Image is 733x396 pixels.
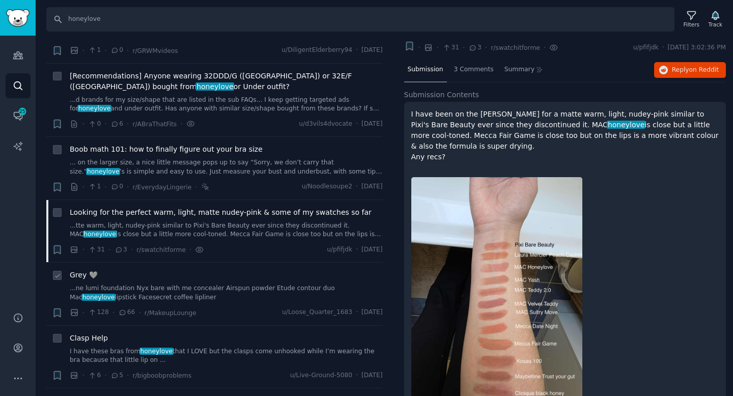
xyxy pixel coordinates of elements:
span: r/swatchitforme [491,44,540,51]
span: honeylove [607,121,645,129]
span: u/d3vils4dvocate [299,120,352,129]
span: Reply [672,66,719,75]
span: · [463,42,465,53]
span: · [82,45,84,56]
span: · [189,244,191,255]
div: Track [709,21,722,28]
span: Submission Contents [404,90,480,100]
span: · [82,182,84,192]
span: · [104,45,106,56]
span: · [662,43,664,52]
span: · [544,42,546,53]
span: [DATE] [361,182,382,191]
span: 3 [468,43,481,52]
span: · [82,307,84,318]
button: Replyon Reddit [654,62,726,78]
a: Clasp Help [70,333,108,344]
span: 3 [115,245,127,254]
span: [DATE] [361,308,382,317]
span: u/Noodlesoupe2 [302,182,353,191]
span: 66 [118,308,135,317]
a: 25 [6,103,31,128]
span: r/MakeupLounge [145,309,196,317]
span: 5 [110,371,123,380]
span: on Reddit [689,66,719,73]
span: u/Loose_Quarter_1683 [282,308,352,317]
a: [Recommendations] Anyone wearing 32DDD/G ([GEOGRAPHIC_DATA]) or 32E/F ([GEOGRAPHIC_DATA]) bought ... [70,71,383,92]
span: · [356,182,358,191]
span: r/ABraThatFits [132,121,177,128]
span: [DATE] [361,120,382,129]
span: · [112,307,115,318]
button: Track [705,9,726,30]
span: 128 [88,308,109,317]
a: ...ne lumi foundation Nyx bare with me concealer Airspun powder Etude contour duo Machoneylovelip... [70,284,383,302]
span: · [108,244,110,255]
span: · [131,244,133,255]
span: · [356,245,358,254]
span: · [180,119,182,129]
span: · [82,244,84,255]
span: honeylove [81,294,116,301]
div: Filters [684,21,699,28]
span: Summary [504,65,534,74]
span: · [356,308,358,317]
span: · [138,307,140,318]
span: 6 [110,120,123,129]
span: · [104,119,106,129]
span: [DATE] 3:02:36 PM [668,43,726,52]
span: [DATE] [361,371,382,380]
span: honeylove [195,82,234,91]
span: 1 [88,46,101,55]
span: 0 [110,182,123,191]
span: u/pfifjdk [327,245,352,254]
span: u/pfifjdk [633,43,659,52]
img: GummySearch logo [6,9,30,27]
span: r/GRWMvideos [132,47,178,54]
span: · [195,182,197,192]
span: · [82,119,84,129]
a: Boob math 101: how to finally figure out your bra size [70,144,263,155]
span: 0 [88,120,101,129]
span: · [436,42,438,53]
span: [DATE] [361,46,382,55]
span: r/bigboobproblems [132,372,191,379]
span: r/swatchitforme [136,246,186,253]
span: honeylove [139,348,174,355]
span: honeylove [77,105,111,112]
span: · [104,370,106,381]
span: · [485,42,487,53]
span: Grey 🩶 [70,270,98,280]
a: I have these bras fromhoneylovethat I LOVE but the clasps come unhooked while I’m wearing the bra... [70,347,383,365]
span: · [104,182,106,192]
input: Search Keyword [46,7,674,32]
span: · [127,119,129,129]
span: · [356,46,358,55]
span: r/EverydayLingerie [132,184,191,191]
span: 0 [110,46,123,55]
a: ...d brands for my size/shape that are listed in the sub FAQs... I keep getting targeted ads forh... [70,96,383,114]
span: · [356,120,358,129]
span: honeylove [86,168,120,175]
span: Submission [408,65,443,74]
span: [DATE] [361,245,382,254]
a: ... on the larger size, a nice little message pops up to say “Sorry, we don’t carry that size.”ho... [70,158,383,176]
span: · [127,45,129,56]
span: 1 [88,182,101,191]
span: Looking for the perfect warm, light, matte nudey-pink & some of my swatches so far [70,207,372,218]
span: 25 [18,108,27,115]
span: · [127,370,129,381]
span: 31 [442,43,459,52]
span: · [127,182,129,192]
span: · [356,371,358,380]
span: 31 [88,245,105,254]
a: ...tte warm, light, nudey-pink similar to Pixi's Bare Beauty ever since they discontinued it. MAC... [70,221,383,239]
span: · [418,42,420,53]
span: 6 [88,371,101,380]
span: 3 Comments [454,65,494,74]
span: honeylove [83,231,117,238]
